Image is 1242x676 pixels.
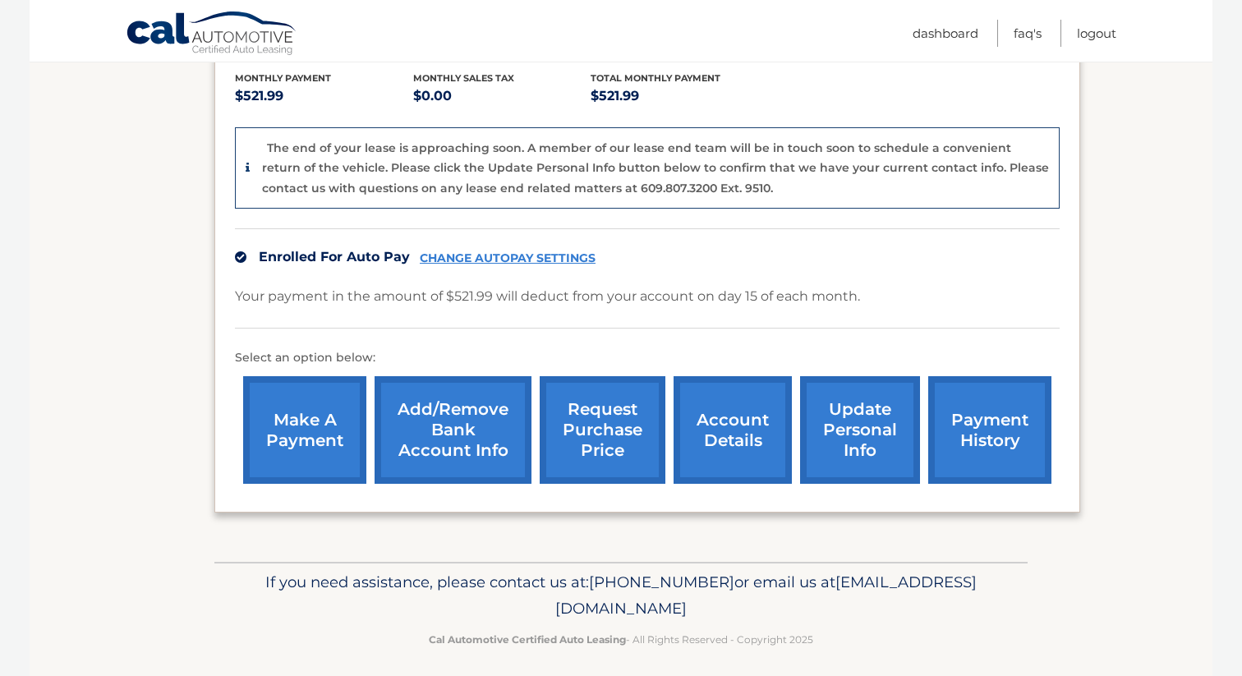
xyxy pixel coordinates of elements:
p: - All Rights Reserved - Copyright 2025 [225,631,1017,648]
a: CHANGE AUTOPAY SETTINGS [420,251,596,265]
a: payment history [928,376,1051,484]
span: [EMAIL_ADDRESS][DOMAIN_NAME] [555,573,977,618]
span: [PHONE_NUMBER] [589,573,734,591]
p: The end of your lease is approaching soon. A member of our lease end team will be in touch soon t... [262,140,1049,195]
strong: Cal Automotive Certified Auto Leasing [429,633,626,646]
a: Cal Automotive [126,11,298,58]
span: Monthly sales Tax [413,72,514,84]
a: account details [674,376,792,484]
p: Your payment in the amount of $521.99 will deduct from your account on day 15 of each month. [235,285,860,308]
p: $521.99 [235,85,413,108]
span: Enrolled For Auto Pay [259,249,410,264]
img: check.svg [235,251,246,263]
a: request purchase price [540,376,665,484]
span: Monthly Payment [235,72,331,84]
a: Logout [1077,20,1116,47]
p: Select an option below: [235,348,1060,368]
a: update personal info [800,376,920,484]
a: Dashboard [913,20,978,47]
span: Total Monthly Payment [591,72,720,84]
a: FAQ's [1014,20,1042,47]
p: If you need assistance, please contact us at: or email us at [225,569,1017,622]
a: Add/Remove bank account info [375,376,531,484]
p: $521.99 [591,85,769,108]
p: $0.00 [413,85,591,108]
a: make a payment [243,376,366,484]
